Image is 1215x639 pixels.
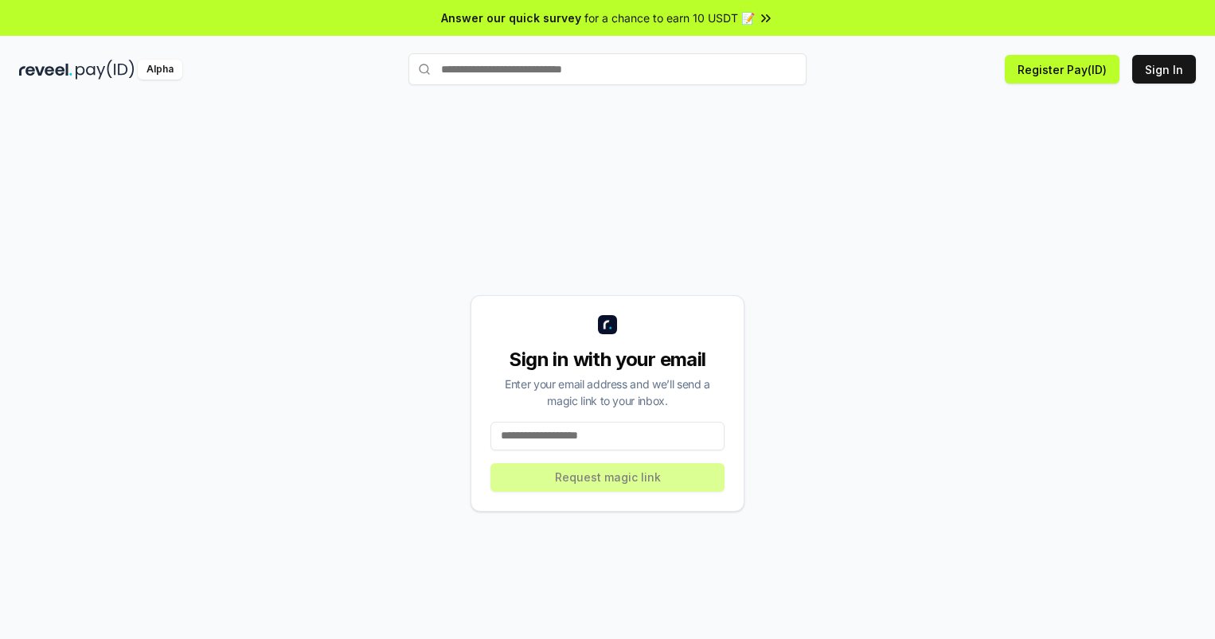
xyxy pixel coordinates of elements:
div: Enter your email address and we’ll send a magic link to your inbox. [490,376,725,409]
span: Answer our quick survey [441,10,581,26]
button: Sign In [1132,55,1196,84]
span: for a chance to earn 10 USDT 📝 [584,10,755,26]
div: Alpha [138,60,182,80]
button: Register Pay(ID) [1005,55,1119,84]
img: pay_id [76,60,135,80]
img: logo_small [598,315,617,334]
img: reveel_dark [19,60,72,80]
div: Sign in with your email [490,347,725,372]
